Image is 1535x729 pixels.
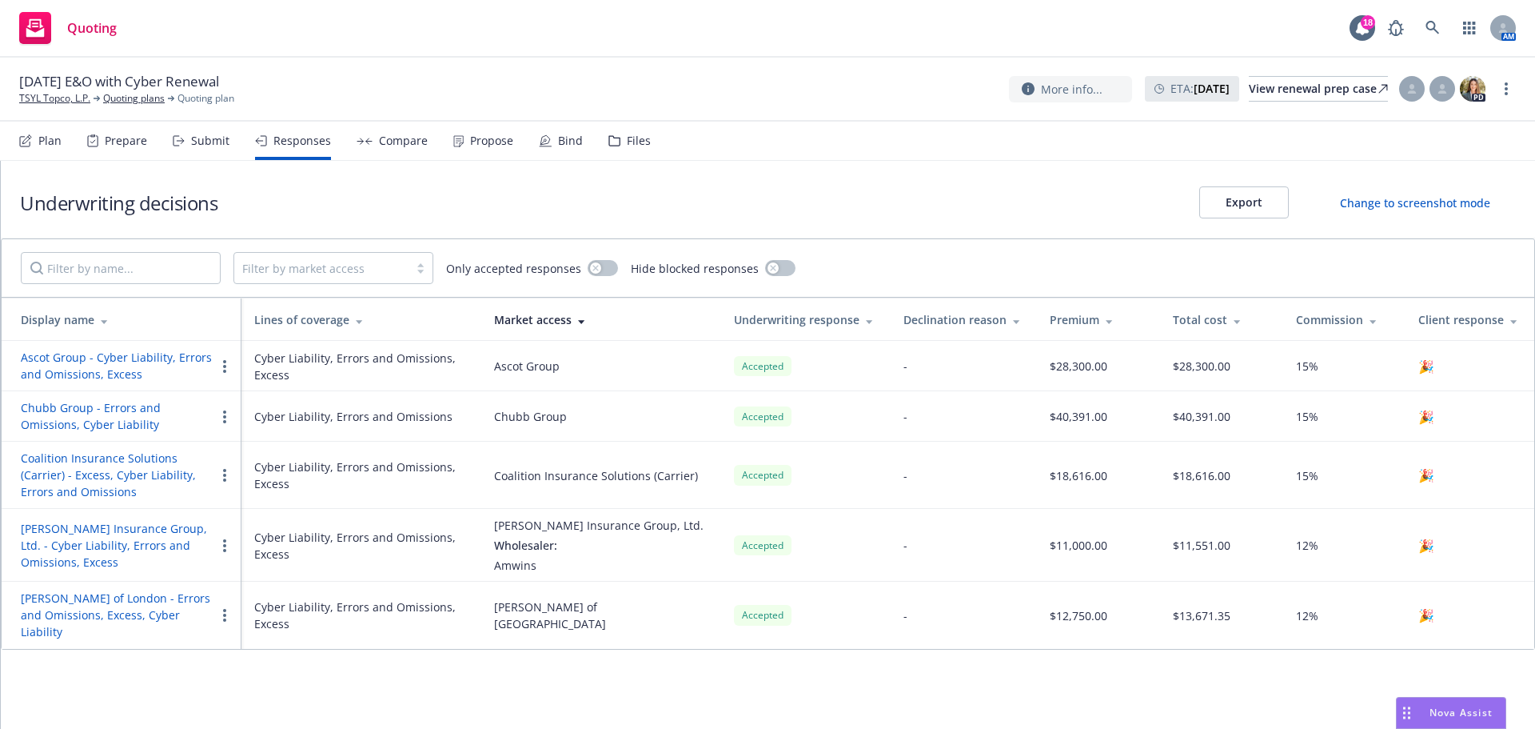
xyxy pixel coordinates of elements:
div: Responses [273,134,331,147]
div: $40,391.00 [1050,408,1107,425]
button: Chubb Group - Errors and Omissions, Cyber Liability [21,399,215,433]
span: 15% [1296,467,1318,484]
a: Quoting plans [103,91,165,106]
div: $18,616.00 [1050,467,1107,484]
div: Compare [379,134,428,147]
div: Drag to move [1397,698,1417,728]
h1: Underwriting decisions [20,190,217,216]
button: Nova Assist [1396,697,1506,729]
span: Nova Assist [1429,706,1493,719]
div: View renewal prep case [1249,77,1388,101]
div: 18 [1361,15,1375,30]
input: Filter by name... [21,252,221,284]
div: Cyber Liability, Errors and Omissions [254,408,453,425]
span: ETA : [1170,80,1230,97]
div: Commission [1296,311,1393,328]
div: Chubb Group [494,408,567,425]
div: Display name [21,311,229,328]
div: Cyber Liability, Errors and Omissions, Excess [254,599,468,632]
div: - [903,408,907,425]
div: [PERSON_NAME] of [GEOGRAPHIC_DATA] [494,599,708,632]
div: $18,616.00 [1173,467,1230,484]
img: photo [1460,76,1485,102]
div: Cyber Liability, Errors and Omissions, Excess [254,529,468,563]
div: Amwins [494,557,704,574]
div: Declination reason [903,311,1024,328]
div: Premium [1050,311,1147,328]
span: Only accepted responses [446,260,581,277]
button: [PERSON_NAME] of London - Errors and Omissions, Excess, Cyber Liability [21,590,215,640]
div: Accepted [734,407,791,427]
div: Market access [494,311,708,328]
div: Files [627,134,651,147]
a: more [1497,79,1516,98]
div: - [903,467,907,484]
button: Coalition Insurance Solutions (Carrier) - Excess, Cyber Liability, Errors and Omissions [21,450,215,500]
a: Report a Bug [1380,12,1412,44]
div: Cyber Liability, Errors and Omissions, Excess [254,350,468,383]
span: [DATE] E&O with Cyber Renewal [19,72,219,91]
a: View renewal prep case [1249,76,1388,102]
span: 15% [1296,358,1318,375]
span: 15% [1296,408,1318,425]
span: More info... [1041,81,1102,98]
div: Ascot Group [494,358,560,375]
div: Accepted [734,535,791,555]
div: $12,750.00 [1050,607,1107,624]
div: Accepted [734,356,791,376]
span: 🎉 [1418,357,1434,376]
div: Underwriting response [734,311,878,328]
div: Coalition Insurance Solutions (Carrier) [494,467,698,484]
button: [PERSON_NAME] Insurance Group, Ltd. - Cyber Liability, Errors and Omissions, Excess [21,520,215,571]
a: Search [1417,12,1449,44]
div: Accepted [734,465,791,485]
strong: [DATE] [1194,81,1230,96]
div: Accepted [734,605,791,625]
div: $11,551.00 [1173,537,1230,554]
button: More info... [1009,76,1132,102]
div: $13,671.35 [1173,607,1230,624]
a: Quoting [13,6,123,50]
button: Change to screenshot mode [1314,186,1516,218]
span: 12% [1296,607,1318,624]
div: Change to screenshot mode [1340,194,1490,211]
span: Quoting [67,22,117,34]
div: $11,000.00 [1050,537,1107,554]
div: - [903,358,907,375]
span: 🎉 [1418,466,1434,485]
div: Total cost [1173,311,1270,328]
span: 🎉 [1418,536,1434,555]
div: Cyber Liability, Errors and Omissions, Excess [254,459,468,492]
div: - [903,537,907,554]
div: Submit [191,134,229,147]
div: Bind [558,134,583,147]
button: Export [1199,186,1289,218]
span: Hide blocked responses [631,260,759,277]
div: Propose [470,134,513,147]
div: Lines of coverage [254,311,468,328]
span: Quoting plan [177,91,234,106]
div: [PERSON_NAME] Insurance Group, Ltd. [494,517,704,534]
span: 🎉 [1418,606,1434,625]
a: TSYL Topco, L.P. [19,91,90,106]
div: $28,300.00 [1050,358,1107,375]
span: 🎉 [1418,407,1434,427]
div: $40,391.00 [1173,408,1230,425]
div: Client response [1418,311,1521,328]
div: $28,300.00 [1173,358,1230,375]
button: Ascot Group - Cyber Liability, Errors and Omissions, Excess [21,349,215,383]
div: Wholesaler: [494,537,704,554]
div: Prepare [105,134,147,147]
span: 12% [1296,537,1318,554]
a: Switch app [1453,12,1485,44]
div: Plan [38,134,62,147]
div: - [903,607,907,624]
